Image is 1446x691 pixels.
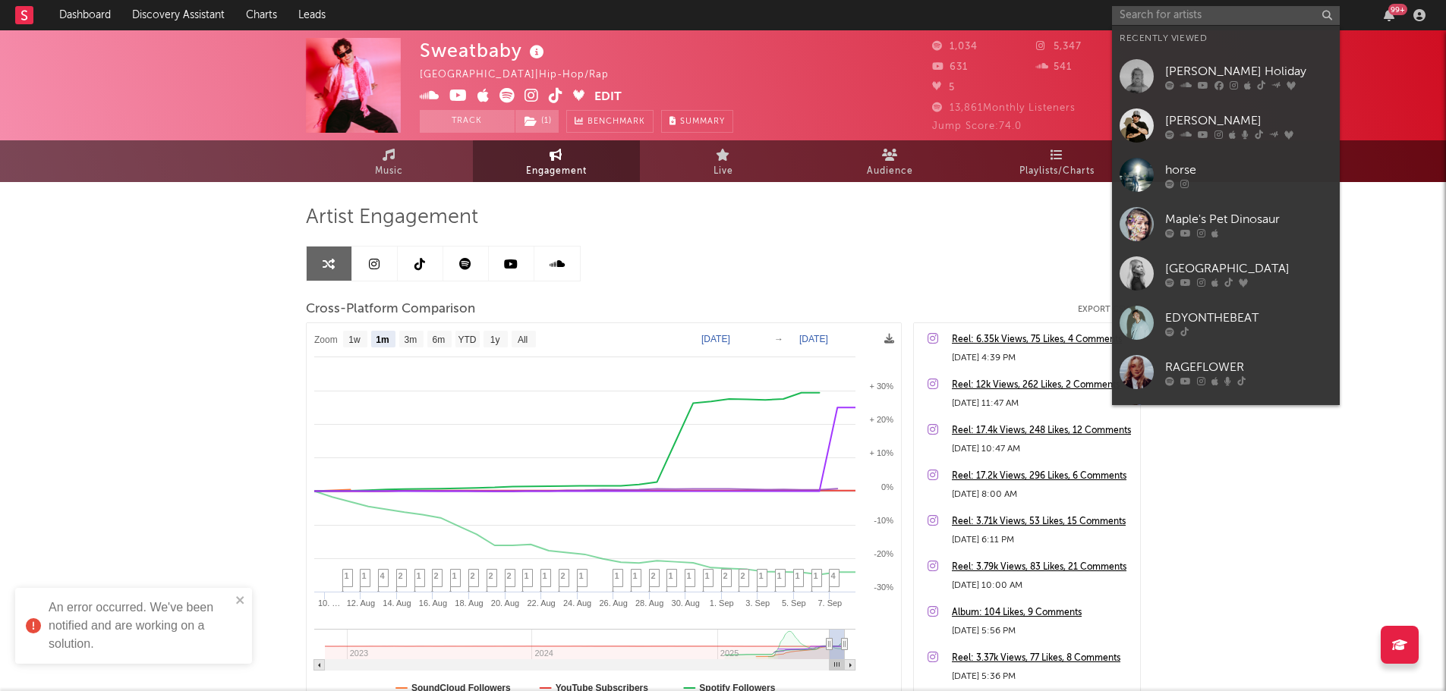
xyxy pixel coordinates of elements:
[932,42,978,52] span: 1,034
[375,162,403,181] span: Music
[952,349,1133,367] div: [DATE] 4:39 PM
[1112,249,1340,298] a: [GEOGRAPHIC_DATA]
[814,571,818,580] span: 1
[714,162,733,181] span: Live
[566,110,654,133] a: Benchmark
[346,598,374,608] text: 12. Aug
[420,66,626,84] div: [GEOGRAPHIC_DATA] | Hip-Hop/Rap
[404,335,417,345] text: 3m
[952,513,1133,531] div: Reel: 3.71k Views, 53 Likes, 15 Comments
[306,300,475,319] span: Cross-Platform Comparison
[1112,150,1340,199] a: horse
[807,140,974,182] a: Audience
[526,162,587,181] span: Engagement
[588,113,645,131] span: Benchmark
[831,571,836,580] span: 4
[701,334,730,344] text: [DATE]
[974,140,1141,182] a: Playlists/Charts
[818,598,842,608] text: 7. Sep
[680,118,725,126] span: Summary
[1112,347,1340,397] a: RAGEFLOWER
[723,571,728,580] span: 2
[1112,397,1340,446] a: [PERSON_NAME]
[515,110,559,133] button: (1)
[1165,210,1332,228] div: Maple's Pet Dinosaur
[952,604,1133,622] a: Album: 104 Likes, 9 Comments
[952,485,1133,504] div: [DATE] 8:00 AM
[306,140,473,182] a: Music
[869,415,893,424] text: + 20%
[418,598,446,608] text: 16. Aug
[799,334,828,344] text: [DATE]
[417,571,421,580] span: 1
[795,571,800,580] span: 1
[952,576,1133,595] div: [DATE] 10:00 AM
[867,162,913,181] span: Audience
[1165,358,1332,376] div: RAGEFLOWER
[383,598,411,608] text: 14. Aug
[671,598,699,608] text: 30. Aug
[874,549,893,558] text: -20%
[376,335,389,345] text: 1m
[235,594,246,608] button: close
[633,571,638,580] span: 1
[399,571,403,580] span: 2
[1112,6,1340,25] input: Search for artists
[952,467,1133,485] a: Reel: 17.2k Views, 296 Likes, 6 Comments
[1112,101,1340,150] a: [PERSON_NAME]
[705,571,710,580] span: 1
[709,598,733,608] text: 1. Sep
[952,622,1133,640] div: [DATE] 5:56 PM
[741,571,745,580] span: 2
[314,335,338,345] text: Zoom
[777,571,782,580] span: 1
[594,88,622,107] button: Edit
[515,110,559,133] span: ( 1 )
[1112,52,1340,101] a: [PERSON_NAME] Holiday
[49,598,231,653] div: An error occurred. We've been notified and are working on a solution.
[661,110,733,133] button: Summary
[473,140,640,182] a: Engagement
[952,422,1133,440] a: Reel: 17.4k Views, 248 Likes, 12 Comments
[345,571,349,580] span: 1
[881,482,893,492] text: 0%
[317,598,339,608] text: 10. …
[952,558,1133,576] a: Reel: 3.79k Views, 83 Likes, 21 Comments
[507,571,512,580] span: 2
[562,598,591,608] text: 24. Aug
[434,571,439,580] span: 2
[952,649,1133,667] a: Reel: 3.37k Views, 77 Likes, 8 Comments
[932,103,1076,113] span: 13,861 Monthly Listeners
[640,140,807,182] a: Live
[952,440,1133,458] div: [DATE] 10:47 AM
[432,335,445,345] text: 6m
[1384,9,1394,21] button: 99+
[869,382,893,391] text: + 30%
[651,571,656,580] span: 2
[1036,62,1072,72] span: 541
[420,38,548,63] div: Sweatbaby
[458,335,476,345] text: YTD
[1165,309,1332,327] div: EDYONTHEBEAT
[774,334,783,344] text: →
[1165,259,1332,278] div: [GEOGRAPHIC_DATA]
[932,83,955,93] span: 5
[489,571,493,580] span: 2
[932,121,1022,131] span: Jump Score: 74.0
[471,571,475,580] span: 2
[420,110,515,133] button: Track
[380,571,385,580] span: 4
[1120,30,1332,48] div: Recently Viewed
[599,598,627,608] text: 26. Aug
[669,571,673,580] span: 1
[455,598,483,608] text: 18. Aug
[874,516,893,525] text: -10%
[525,571,529,580] span: 1
[759,571,764,580] span: 1
[869,448,893,457] text: + 10%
